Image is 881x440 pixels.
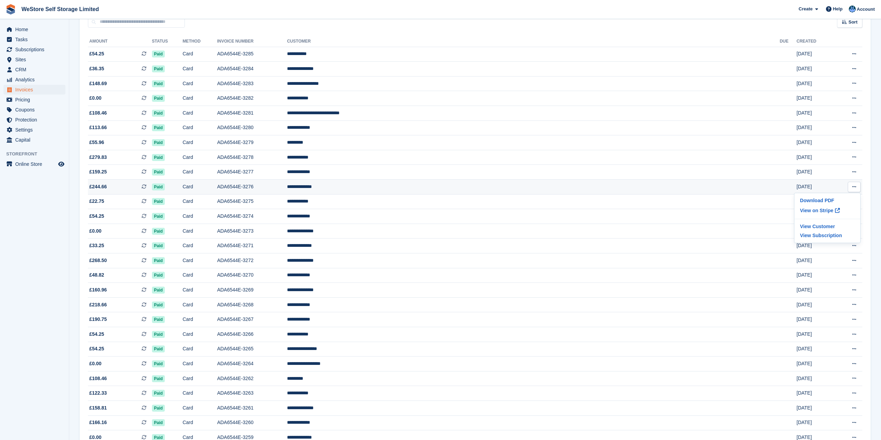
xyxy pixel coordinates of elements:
[797,150,835,165] td: [DATE]
[857,6,875,13] span: Account
[152,65,165,72] span: Paid
[89,109,107,117] span: £108.46
[88,36,152,47] th: Amount
[182,312,217,327] td: Card
[3,159,65,169] a: menu
[15,35,57,44] span: Tasks
[152,169,165,176] span: Paid
[182,106,217,121] td: Card
[217,76,287,91] td: ADA6544E-3283
[797,135,835,150] td: [DATE]
[182,253,217,268] td: Card
[182,150,217,165] td: Card
[182,120,217,135] td: Card
[217,401,287,415] td: ADA6544E-3261
[89,257,107,264] span: £268.50
[3,115,65,125] a: menu
[217,224,287,239] td: ADA6544E-3273
[797,205,857,216] p: View on Stripe
[799,6,812,12] span: Create
[89,316,107,323] span: £190.75
[217,415,287,430] td: ADA6544E-3260
[152,375,165,382] span: Paid
[182,194,217,209] td: Card
[797,36,835,47] th: Created
[152,419,165,426] span: Paid
[182,165,217,180] td: Card
[152,272,165,279] span: Paid
[3,45,65,54] a: menu
[15,135,57,145] span: Capital
[182,415,217,430] td: Card
[57,160,65,168] a: Preview store
[15,125,57,135] span: Settings
[182,91,217,106] td: Card
[89,331,104,338] span: £54.25
[89,419,107,426] span: £166.16
[15,105,57,115] span: Coupons
[3,135,65,145] a: menu
[780,36,797,47] th: Due
[217,297,287,312] td: ADA6544E-3268
[152,95,165,102] span: Paid
[182,47,217,62] td: Card
[152,287,165,294] span: Paid
[848,19,857,26] span: Sort
[797,283,835,298] td: [DATE]
[15,95,57,105] span: Pricing
[89,50,104,57] span: £54.25
[89,242,104,249] span: £33.25
[152,228,165,235] span: Paid
[3,35,65,44] a: menu
[217,135,287,150] td: ADA6544E-3279
[89,213,104,220] span: £54.25
[6,151,69,158] span: Storefront
[152,198,165,205] span: Paid
[3,125,65,135] a: menu
[15,65,57,74] span: CRM
[797,386,835,401] td: [DATE]
[15,45,57,54] span: Subscriptions
[152,302,165,308] span: Paid
[797,196,857,205] p: Download PDF
[3,85,65,95] a: menu
[182,386,217,401] td: Card
[89,404,107,412] span: £158.81
[152,110,165,117] span: Paid
[797,120,835,135] td: [DATE]
[152,124,165,131] span: Paid
[152,183,165,190] span: Paid
[89,95,101,102] span: £0.00
[797,327,835,342] td: [DATE]
[217,357,287,371] td: ADA6544E-3264
[89,271,104,279] span: £48.82
[152,390,165,397] span: Paid
[182,342,217,357] td: Card
[152,345,165,352] span: Paid
[89,301,107,308] span: £218.66
[217,327,287,342] td: ADA6544E-3266
[152,242,165,249] span: Paid
[182,268,217,283] td: Card
[6,4,16,15] img: stora-icon-8386f47178a22dfd0bd8f6a31ec36ba5ce8667c1dd55bd0f319d3a0aa187defe.svg
[797,231,857,240] a: View Subscription
[89,227,101,235] span: £0.00
[797,222,857,231] a: View Customer
[797,76,835,91] td: [DATE]
[797,106,835,121] td: [DATE]
[152,36,183,47] th: Status
[89,345,104,352] span: £54.25
[217,106,287,121] td: ADA6544E-3281
[182,327,217,342] td: Card
[797,62,835,77] td: [DATE]
[849,6,856,12] img: Joanne Goff
[3,65,65,74] a: menu
[797,415,835,430] td: [DATE]
[797,371,835,386] td: [DATE]
[152,360,165,367] span: Paid
[89,154,107,161] span: £279.83
[797,47,835,62] td: [DATE]
[217,62,287,77] td: ADA6544E-3284
[797,342,835,357] td: [DATE]
[217,268,287,283] td: ADA6544E-3270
